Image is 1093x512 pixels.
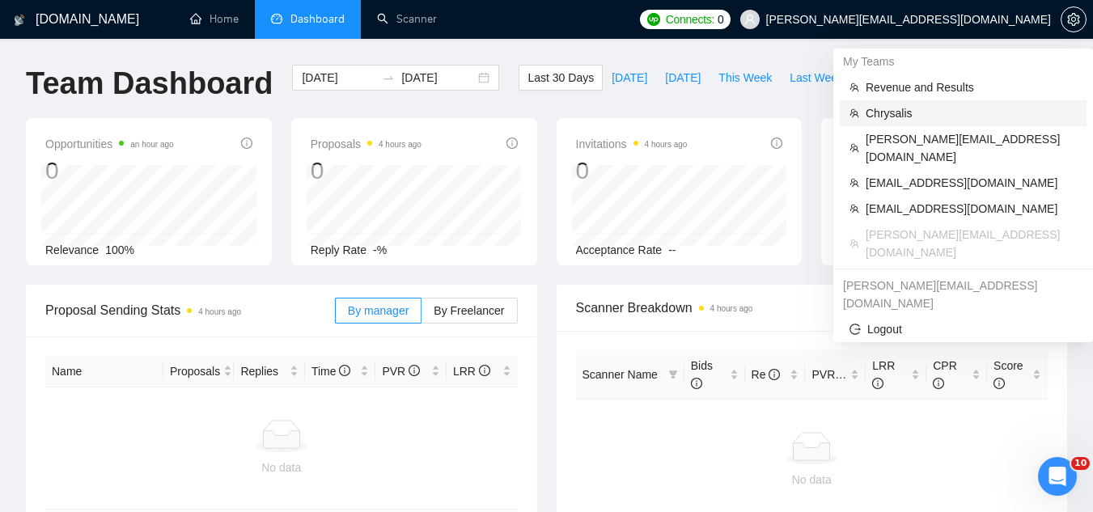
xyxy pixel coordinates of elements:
[849,239,859,248] span: team
[993,359,1023,390] span: Score
[45,243,99,256] span: Relevance
[377,12,437,26] a: searchScanner
[1061,6,1087,32] button: setting
[311,365,350,378] span: Time
[479,365,490,376] span: info-circle
[45,300,335,320] span: Proposal Sending Stats
[866,200,1077,218] span: [EMAIL_ADDRESS][DOMAIN_NAME]
[752,368,781,381] span: Re
[1038,457,1077,496] iframe: Intercom live chat
[583,471,1042,489] div: No data
[665,362,681,387] span: filter
[849,324,861,335] span: logout
[1071,457,1090,470] span: 10
[849,143,859,153] span: team
[647,13,660,26] img: upwork-logo.png
[691,378,702,389] span: info-circle
[781,65,852,91] button: Last Week
[453,365,490,378] span: LRR
[311,134,422,154] span: Proposals
[105,243,134,256] span: 100%
[14,7,25,33] img: logo
[190,12,239,26] a: homeHome
[576,243,663,256] span: Acceptance Rate
[866,226,1077,261] span: [PERSON_NAME][EMAIL_ADDRESS][DOMAIN_NAME]
[833,49,1093,74] div: My Teams
[666,11,714,28] span: Connects:
[170,362,220,380] span: Proposals
[718,11,724,28] span: 0
[1061,13,1087,26] a: setting
[45,134,174,154] span: Opportunities
[872,378,883,389] span: info-circle
[506,138,518,149] span: info-circle
[271,13,282,24] span: dashboard
[811,368,849,381] span: PVR
[576,298,1049,318] span: Scanner Breakdown
[1061,13,1086,26] span: setting
[866,78,1077,96] span: Revenue and Results
[311,243,366,256] span: Reply Rate
[373,243,387,256] span: -%
[612,69,647,87] span: [DATE]
[668,243,676,256] span: --
[603,65,656,91] button: [DATE]
[583,368,658,381] span: Scanner Name
[769,369,780,380] span: info-circle
[339,365,350,376] span: info-circle
[872,359,895,390] span: LRR
[668,370,678,379] span: filter
[645,140,688,149] time: 4 hours ago
[163,356,235,387] th: Proposals
[710,65,781,91] button: This Week
[302,69,375,87] input: Start date
[866,104,1077,122] span: Chrysalis
[52,459,511,476] div: No data
[833,273,1093,316] div: julia@spacesales.agency
[849,320,1077,338] span: Logout
[527,69,594,87] span: Last 30 Days
[656,65,710,91] button: [DATE]
[130,140,173,149] time: an hour ago
[933,359,957,390] span: CPR
[710,304,753,313] time: 4 hours ago
[849,108,859,118] span: team
[45,155,174,186] div: 0
[849,204,859,214] span: team
[198,307,241,316] time: 4 hours ago
[434,304,504,317] span: By Freelancer
[290,12,345,26] span: Dashboard
[771,138,782,149] span: info-circle
[401,69,475,87] input: End date
[665,69,701,87] span: [DATE]
[576,155,688,186] div: 0
[519,65,603,91] button: Last 30 Days
[382,365,420,378] span: PVR
[311,155,422,186] div: 0
[849,83,859,92] span: team
[744,14,756,25] span: user
[234,356,305,387] th: Replies
[718,69,772,87] span: This Week
[866,174,1077,192] span: [EMAIL_ADDRESS][DOMAIN_NAME]
[866,130,1077,166] span: [PERSON_NAME][EMAIL_ADDRESS][DOMAIN_NAME]
[379,140,422,149] time: 4 hours ago
[240,362,286,380] span: Replies
[790,69,843,87] span: Last Week
[409,365,420,376] span: info-circle
[691,359,713,390] span: Bids
[45,356,163,387] th: Name
[382,71,395,84] span: swap-right
[993,378,1005,389] span: info-circle
[849,178,859,188] span: team
[26,65,273,103] h1: Team Dashboard
[576,134,688,154] span: Invitations
[933,378,944,389] span: info-circle
[382,71,395,84] span: to
[348,304,409,317] span: By manager
[241,138,252,149] span: info-circle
